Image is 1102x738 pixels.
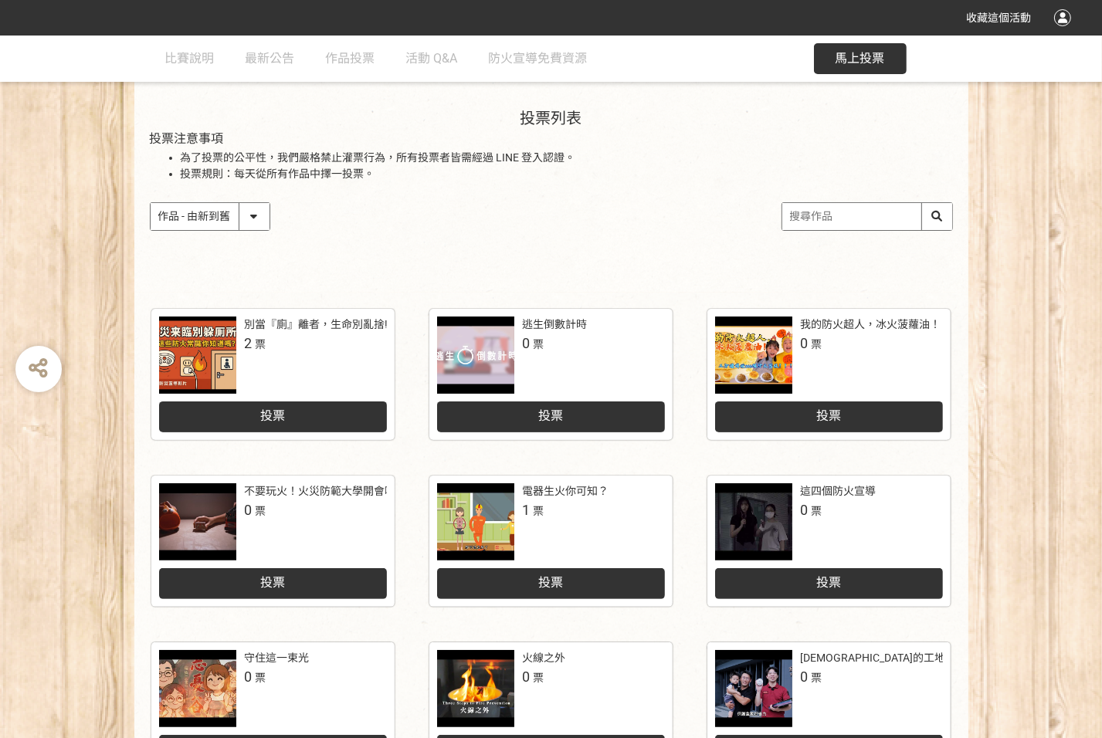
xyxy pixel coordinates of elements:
[165,51,215,66] span: 比賽說明
[707,309,951,440] a: 我的防火超人，冰火菠蘿油！0票投票
[165,36,215,82] a: 比賽說明
[489,51,588,66] span: 防火宣導免費資源
[800,317,941,333] div: 我的防火超人，冰火菠蘿油！
[782,203,952,230] input: 搜尋作品
[522,650,565,666] div: 火線之外
[811,672,822,684] span: 票
[533,505,544,517] span: 票
[244,502,252,518] span: 0
[811,338,822,350] span: 票
[244,317,388,333] div: 別當『廁』離者，生命別亂捨!
[255,505,266,517] span: 票
[522,317,587,333] div: 逃生倒數計時
[406,51,458,66] span: 活動 Q&A
[244,335,252,351] span: 2
[326,51,375,66] span: 作品投票
[522,483,609,499] div: 電器生火你可知？
[489,36,588,82] a: 防火宣導免費資源
[150,131,224,146] span: 投票注意事項
[244,650,309,666] div: 守住這一束光
[406,36,458,82] a: 活動 Q&A
[429,476,673,607] a: 電器生火你可知？1票投票
[811,505,822,517] span: 票
[800,669,808,685] span: 0
[255,338,266,350] span: 票
[538,408,563,423] span: 投票
[800,335,808,351] span: 0
[246,51,295,66] span: 最新公告
[816,408,841,423] span: 投票
[538,575,563,590] span: 投票
[814,43,907,74] button: 馬上投票
[533,338,544,350] span: 票
[181,166,953,182] li: 投票規則：每天從所有作品中擇一投票。
[800,483,876,499] div: 這四個防火宣導
[151,309,395,440] a: 別當『廁』離者，生命別亂捨!2票投票
[246,36,295,82] a: 最新公告
[816,575,841,590] span: 投票
[260,575,285,590] span: 投票
[522,335,530,351] span: 0
[429,309,673,440] a: 逃生倒數計時0票投票
[707,476,951,607] a: 這四個防火宣導0票投票
[244,669,252,685] span: 0
[150,109,953,127] h1: 投票列表
[244,483,395,499] div: 不要玩火！火災防範大學開會囉
[260,408,285,423] span: 投票
[326,36,375,82] a: 作品投票
[800,502,808,518] span: 0
[533,672,544,684] span: 票
[181,150,953,166] li: 為了投票的公平性，我們嚴格禁止灌票行為，所有投票者皆需經過 LINE 登入認證。
[522,502,530,518] span: 1
[836,51,885,66] span: 馬上投票
[255,672,266,684] span: 票
[800,650,967,666] div: [DEMOGRAPHIC_DATA]的工地人生
[522,669,530,685] span: 0
[151,476,395,607] a: 不要玩火！火災防範大學開會囉0票投票
[966,12,1031,24] span: 收藏這個活動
